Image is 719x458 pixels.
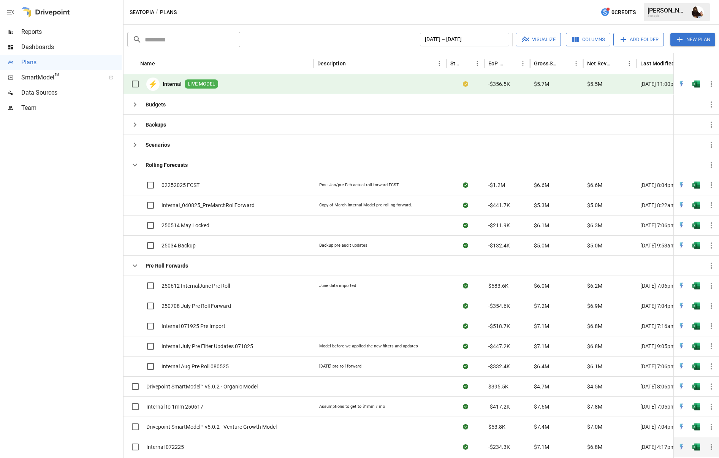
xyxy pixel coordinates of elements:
div: Sync complete [463,342,468,350]
img: g5qfjXmAAAAABJRU5ErkJggg== [692,282,700,290]
span: $5.0M [534,242,549,249]
div: Open in Quick Edit [678,242,685,249]
div: Open in Quick Edit [678,443,685,451]
button: New Plan [670,33,715,46]
div: EoP Cash [488,60,506,67]
b: Backups [146,121,166,128]
span: $583.6K [488,282,508,290]
span: $6.2M [587,282,602,290]
button: Visualize [516,33,561,46]
img: g5qfjXmAAAAABJRU5ErkJggg== [692,242,700,249]
span: $6.1M [587,363,602,370]
div: Open in Excel [692,242,700,249]
button: 0Credits [597,5,639,19]
div: Post Jan/pre Feb actual roll forward FCST [319,182,399,188]
span: -$234.3K [488,443,510,451]
div: Open in Excel [692,282,700,290]
img: quick-edit-flash.b8aec18c.svg [678,181,685,189]
img: quick-edit-flash.b8aec18c.svg [678,383,685,390]
b: Budgets [146,101,166,108]
div: Open in Quick Edit [678,282,685,290]
div: Sync complete [463,181,468,189]
span: $6.8M [587,322,602,330]
img: Ryan Dranginis [692,6,704,18]
div: Open in Quick Edit [678,403,685,410]
img: g5qfjXmAAAAABJRU5ErkJggg== [692,342,700,350]
div: Open in Excel [692,322,700,330]
div: Open in Quick Edit [678,342,685,350]
span: Reports [21,27,122,36]
b: Scenarios [146,141,170,149]
div: / [156,8,158,17]
span: 250708 July Pre Roll Forward [162,302,231,310]
span: -$132.4K [488,242,510,249]
span: $7.2M [534,302,549,310]
span: 250612 InternalJune Pre Roll [162,282,230,290]
img: g5qfjXmAAAAABJRU5ErkJggg== [692,201,700,209]
div: Last Modified [640,60,675,67]
div: Backup pre audit updates [319,242,367,249]
div: Sync complete [463,383,468,390]
button: Sort [560,58,571,69]
div: Sync complete [463,423,468,431]
img: g5qfjXmAAAAABJRU5ErkJggg== [692,403,700,410]
div: Open in Excel [692,222,700,229]
span: 0 Credits [611,8,636,17]
div: Sync complete [463,302,468,310]
div: Sync complete [463,222,468,229]
span: Plans [21,58,122,67]
span: $6.8M [587,342,602,350]
span: $7.1M [534,443,549,451]
img: quick-edit-flash.b8aec18c.svg [678,342,685,350]
img: quick-edit-flash.b8aec18c.svg [678,80,685,88]
div: Status [450,60,461,67]
span: $7.4M [534,423,549,431]
button: Gross Sales column menu [571,58,581,69]
span: $6.6M [534,181,549,189]
span: $7.0M [587,423,602,431]
div: Open in Quick Edit [678,363,685,370]
div: Open in Excel [692,201,700,209]
img: quick-edit-flash.b8aec18c.svg [678,363,685,370]
div: Sync complete [463,322,468,330]
span: Internal Aug Pre Roll 080525 [162,363,229,370]
img: quick-edit-flash.b8aec18c.svg [678,443,685,451]
span: $7.6M [534,403,549,410]
span: $6.3M [587,222,602,229]
span: Dashboards [21,43,122,52]
div: Sync complete [463,282,468,290]
span: -$354.6K [488,302,510,310]
div: Copy of March Internal Model pre rolling forward. [319,202,412,208]
div: June data imported [319,283,356,289]
div: [DATE] pre roll forward [319,363,361,369]
img: g5qfjXmAAAAABJRU5ErkJggg== [692,443,700,451]
div: Sync complete [463,443,468,451]
div: Open in Quick Edit [678,302,685,310]
img: quick-edit-flash.b8aec18c.svg [678,242,685,249]
div: Open in Quick Edit [678,383,685,390]
div: Open in Quick Edit [678,80,685,88]
button: Description column menu [434,58,445,69]
span: $5.7M [534,80,549,88]
div: Description [317,60,346,67]
span: Internal_040825_PreMarchRollForward [162,201,255,209]
button: Add Folder [613,33,664,46]
img: quick-edit-flash.b8aec18c.svg [678,403,685,410]
div: Open in Quick Edit [678,322,685,330]
span: $4.7M [534,383,549,390]
span: $6.4M [534,363,549,370]
div: Open in Excel [692,423,700,431]
span: -$441.7K [488,201,510,209]
b: Pre Roll Forwards [146,262,188,269]
span: $6.6M [587,181,602,189]
div: Open in Excel [692,363,700,370]
span: -$1.2M [488,181,505,189]
img: g5qfjXmAAAAABJRU5ErkJggg== [692,363,700,370]
span: $6.1M [534,222,549,229]
span: 25034 Backup [162,242,196,249]
span: -$211.9K [488,222,510,229]
button: Seatopia [130,8,154,17]
span: $6.8M [587,443,602,451]
div: Sync complete [463,403,468,410]
span: Team [21,103,122,113]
